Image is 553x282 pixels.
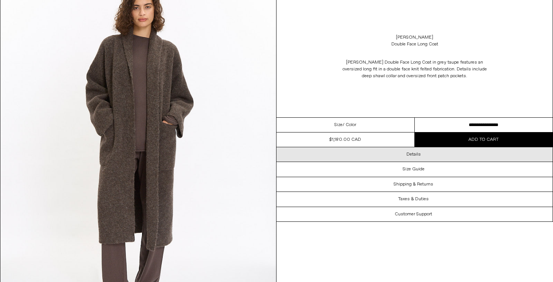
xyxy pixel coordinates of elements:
[334,122,343,128] span: Size
[339,55,490,83] p: [PERSON_NAME] Double Face Long Coat in grey taupe features an oversized long fit in a double face...
[403,167,425,172] h3: Size Guide
[468,137,499,143] span: Add to cart
[395,212,432,217] h3: Customer Support
[391,41,438,48] div: Double Face Long Coat
[394,182,433,187] h3: Shipping & Returns
[329,136,361,143] div: $1,180.00 CAD
[343,122,356,128] span: / Color
[406,152,421,157] h3: Details
[415,132,553,147] button: Add to cart
[396,34,433,41] a: [PERSON_NAME]
[398,196,429,202] h3: Taxes & Duties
